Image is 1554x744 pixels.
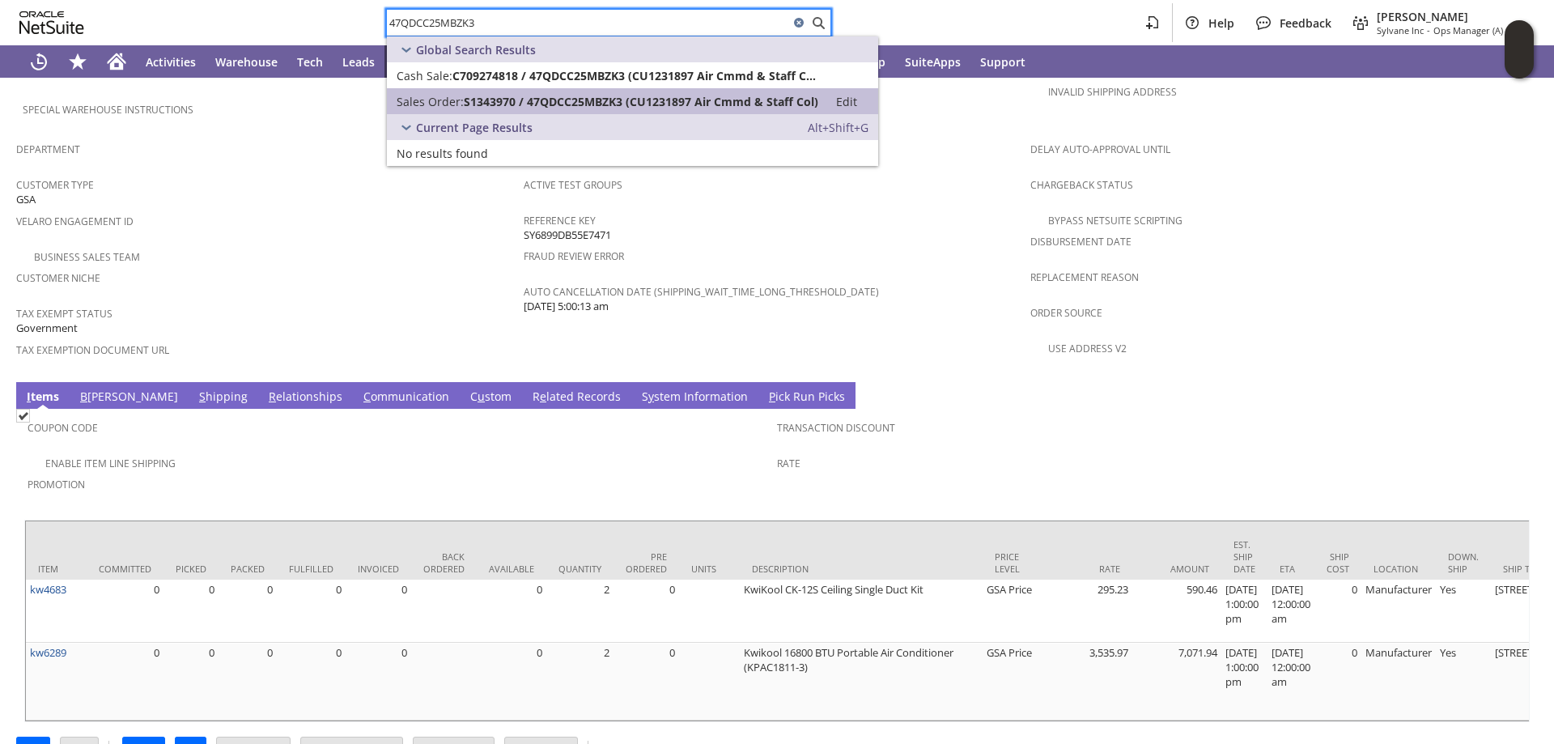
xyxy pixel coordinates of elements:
[1055,563,1120,575] div: Rate
[478,389,485,404] span: u
[219,580,277,643] td: 0
[1144,563,1209,575] div: Amount
[397,146,488,161] span: No results found
[765,389,849,406] a: Pick Run Picks
[769,389,775,404] span: P
[265,389,346,406] a: Relationships
[195,389,252,406] a: Shipping
[1377,9,1525,24] span: [PERSON_NAME]
[648,389,654,404] span: y
[1030,142,1170,156] a: Delay Auto-Approval Until
[277,643,346,721] td: 0
[1048,85,1177,99] a: Invalid Shipping Address
[1509,385,1528,405] a: Unrolled view on
[638,389,752,406] a: System Information
[1374,563,1424,575] div: Location
[524,249,624,263] a: Fraud Review Error
[269,389,276,404] span: R
[206,45,287,78] a: Warehouse
[1267,580,1314,643] td: [DATE] 12:00:00 am
[740,580,983,643] td: KwiKool CK-12S Ceiling Single Duct Kit
[423,551,465,575] div: Back Ordered
[19,45,58,78] a: Recent Records
[136,45,206,78] a: Activities
[38,563,74,575] div: Item
[27,389,31,404] span: I
[983,580,1043,643] td: GSA Price
[740,643,983,721] td: Kwikool 16800 BTU Portable Air Conditioner (KPAC1811-3)
[68,52,87,71] svg: Shortcuts
[1030,235,1132,249] a: Disbursement Date
[387,62,878,88] a: Cash Sale:C709274818 / 47QDCC25MBZK3 (CU1231897 Air Cmmd & Staff Col)Edit:
[1314,643,1361,721] td: 0
[818,91,875,111] a: Edit:
[58,45,97,78] div: Shortcuts
[384,45,482,78] a: Opportunities
[215,54,278,70] span: Warehouse
[546,643,614,721] td: 2
[477,580,546,643] td: 0
[1436,643,1491,721] td: Yes
[1327,551,1349,575] div: Ship Cost
[76,389,182,406] a: B[PERSON_NAME]
[777,457,800,470] a: Rate
[524,214,596,227] a: Reference Key
[524,178,622,192] a: Active Test Groups
[387,13,789,32] input: Search
[524,285,879,299] a: Auto Cancellation Date (shipping_wait_time_long_threshold_date)
[80,389,87,404] span: B
[16,215,134,228] a: Velaro Engagement ID
[452,68,818,83] span: C709274818 / 47QDCC25MBZK3 (CU1231897 Air Cmmd & Staff Col)
[333,45,384,78] a: Leads
[1280,15,1331,31] span: Feedback
[1436,580,1491,643] td: Yes
[1043,580,1132,643] td: 295.23
[16,271,100,285] a: Customer Niche
[546,580,614,643] td: 2
[97,45,136,78] a: Home
[477,643,546,721] td: 0
[1505,20,1534,79] iframe: Click here to launch Oracle Guided Learning Help Panel
[28,421,98,435] a: Coupon Code
[359,389,453,406] a: Communication
[1208,15,1234,31] span: Help
[146,54,196,70] span: Activities
[1280,563,1302,575] div: ETA
[1048,342,1127,355] a: Use Address V2
[16,307,113,321] a: Tax Exempt Status
[397,94,464,109] span: Sales Order:
[87,643,163,721] td: 0
[1048,214,1182,227] a: Bypass NetSuite Scripting
[397,68,452,83] span: Cash Sale:
[87,580,163,643] td: 0
[1233,538,1255,575] div: Est. Ship Date
[287,45,333,78] a: Tech
[45,457,176,470] a: Enable Item Line Shipping
[1361,580,1436,643] td: Manufacturer
[1448,551,1479,575] div: Down. Ship
[1030,270,1139,284] a: Replacement reason
[28,478,85,491] a: Promotion
[363,389,371,404] span: C
[626,551,667,575] div: Pre Ordered
[416,120,533,135] span: Current Page Results
[752,563,970,575] div: Description
[16,192,36,207] span: GSA
[387,88,878,114] a: Sales Order:S1343970 / 47QDCC25MBZK3 (CU1231897 Air Cmmd & Staff Col)Edit:
[983,643,1043,721] td: GSA Price
[1132,643,1221,721] td: 7,071.94
[346,643,411,721] td: 0
[1030,306,1102,320] a: Order Source
[1221,643,1267,721] td: [DATE] 1:00:00 pm
[163,580,219,643] td: 0
[23,389,63,406] a: Items
[16,142,80,156] a: Department
[1433,24,1525,36] span: Ops Manager (A) (F2L)
[107,52,126,71] svg: Home
[30,645,66,660] a: kw6289
[1361,643,1436,721] td: Manufacturer
[524,227,611,243] span: SY6899DB55E7471
[524,299,609,314] span: [DATE] 5:00:13 am
[1030,178,1133,192] a: Chargeback Status
[691,563,728,575] div: Units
